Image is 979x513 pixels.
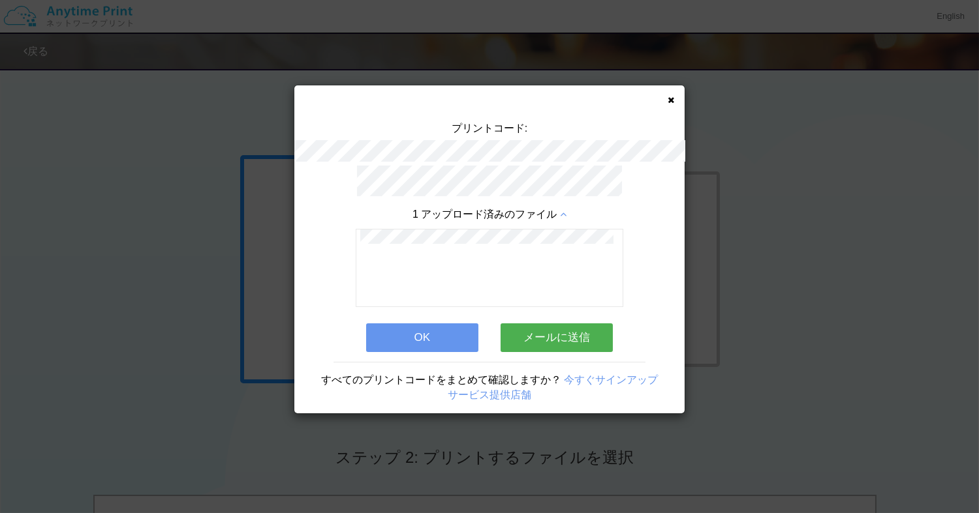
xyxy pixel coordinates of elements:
[564,374,658,385] a: 今すぐサインアップ
[412,209,557,220] span: 1 アップロード済みのファイル
[366,323,478,352] button: OK
[501,323,613,352] button: メールに送信
[448,389,531,400] a: サービス提供店舗
[321,374,561,385] span: すべてのプリントコードをまとめて確認しますか？
[452,123,527,134] span: プリントコード:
